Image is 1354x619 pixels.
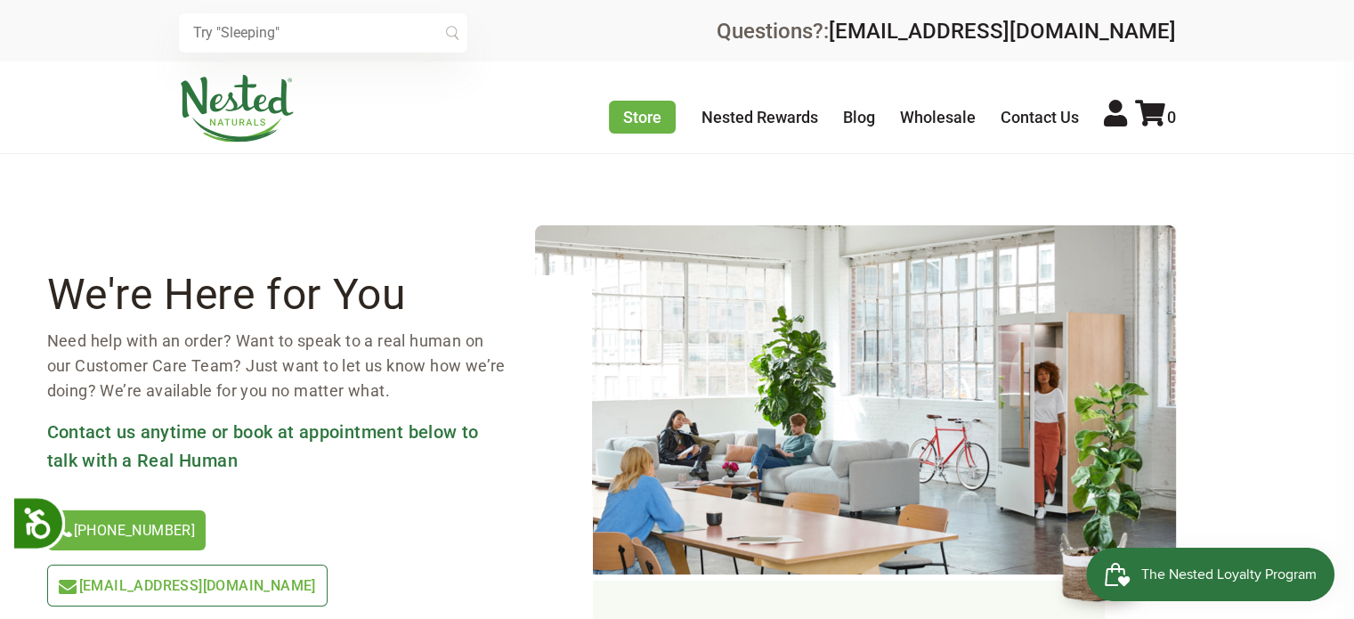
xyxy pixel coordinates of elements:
iframe: Button to open loyalty program pop-up [1086,548,1336,601]
img: icon-email-light-green.svg [59,580,77,594]
span: 0 [1167,108,1176,126]
span: [EMAIL_ADDRESS][DOMAIN_NAME] [79,577,316,594]
p: Need help with an order? Want to speak to a real human on our Customer Care Team? Just want to le... [47,329,507,403]
input: Try "Sleeping" [179,13,467,53]
img: contact-header.png [535,225,1176,574]
a: Blog [843,108,875,126]
div: Questions?: [717,20,1176,42]
img: Nested Naturals [179,75,295,143]
a: Nested Rewards [701,108,818,126]
a: 0 [1135,108,1176,126]
h3: Contact us anytime or book at appointment below to talk with a Real Human [47,418,507,475]
a: Store [609,101,676,134]
a: Wholesale [900,108,976,126]
h2: We're Here for You [47,275,507,314]
a: [EMAIL_ADDRESS][DOMAIN_NAME] [829,19,1176,44]
a: Contact Us [1001,108,1079,126]
a: [EMAIL_ADDRESS][DOMAIN_NAME] [47,565,328,607]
